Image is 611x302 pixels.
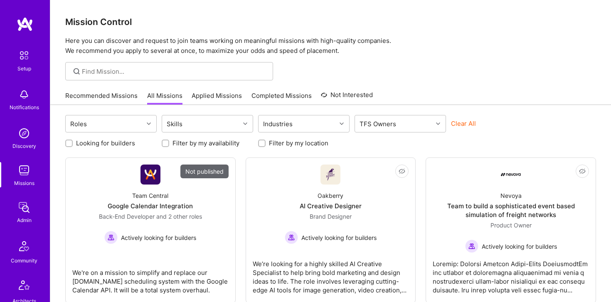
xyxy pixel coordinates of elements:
[121,233,196,242] span: Actively looking for builders
[399,168,405,175] i: icon EyeClosed
[68,118,89,130] div: Roles
[285,231,298,244] img: Actively looking for builders
[340,122,344,126] i: icon Chevron
[465,240,478,253] img: Actively looking for builders
[65,91,138,105] a: Recommended Missions
[140,165,160,185] img: Company Logo
[72,262,229,295] div: We're on a mission to simplify and replace our [DOMAIN_NAME] scheduling system with the Google Ca...
[433,202,589,219] div: Team to build a sophisticated event based simulation of freight networks
[180,165,229,178] div: Not published
[261,118,295,130] div: Industries
[65,17,596,27] h3: Mission Control
[16,86,32,103] img: bell
[357,118,398,130] div: TFS Owners
[579,168,586,175] i: icon EyeClosed
[301,233,377,242] span: Actively looking for builders
[253,165,409,296] a: Company LogoOakberryAI Creative DesignerBrand Designer Actively looking for buildersActively look...
[269,139,328,147] label: Filter by my location
[17,216,32,225] div: Admin
[147,91,182,105] a: All Missions
[172,139,239,147] label: Filter by my availability
[16,125,32,142] img: discovery
[12,142,36,150] div: Discovery
[16,199,32,216] img: admin teamwork
[17,17,33,32] img: logo
[15,47,33,64] img: setup
[14,277,34,297] img: Architects
[72,165,229,296] a: Not publishedCompany LogoTeam CentralGoogle Calendar IntegrationBack-End Developer and 2 other ro...
[65,36,596,56] p: Here you can discover and request to join teams working on meaningful missions with high-quality ...
[156,213,202,220] span: and 2 other roles
[82,67,267,76] input: Find Mission...
[165,118,185,130] div: Skills
[10,103,39,112] div: Notifications
[132,191,168,200] div: Team Central
[11,256,37,265] div: Community
[147,122,151,126] i: icon Chevron
[321,90,373,105] a: Not Interested
[243,122,247,126] i: icon Chevron
[318,191,343,200] div: Oakberry
[14,179,34,187] div: Missions
[451,119,476,128] button: Clear All
[253,253,409,295] div: We’re looking for a highly skilled AI Creative Specialist to help bring bold marketing and design...
[16,162,32,179] img: teamwork
[436,122,440,126] i: icon Chevron
[14,236,34,256] img: Community
[17,64,31,73] div: Setup
[192,91,242,105] a: Applied Missions
[320,165,340,185] img: Company Logo
[433,165,589,296] a: Company LogoNevoyaTeam to build a sophisticated event based simulation of freight networksProduct...
[300,202,362,210] div: AI Creative Designer
[251,91,312,105] a: Completed Missions
[433,253,589,295] div: Loremip: Dolorsi Ametcon Adipi-Elits DoeiusmodtEm inc utlabor et doloremagna aliquaenimad mi veni...
[482,242,557,251] span: Actively looking for builders
[104,231,118,244] img: Actively looking for builders
[500,191,522,200] div: Nevoya
[72,67,81,76] i: icon SearchGrey
[99,213,155,220] span: Back-End Developer
[108,202,193,210] div: Google Calendar Integration
[76,139,135,147] label: Looking for builders
[310,213,352,220] span: Brand Designer
[490,222,532,229] span: Product Owner
[501,173,521,176] img: Company Logo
